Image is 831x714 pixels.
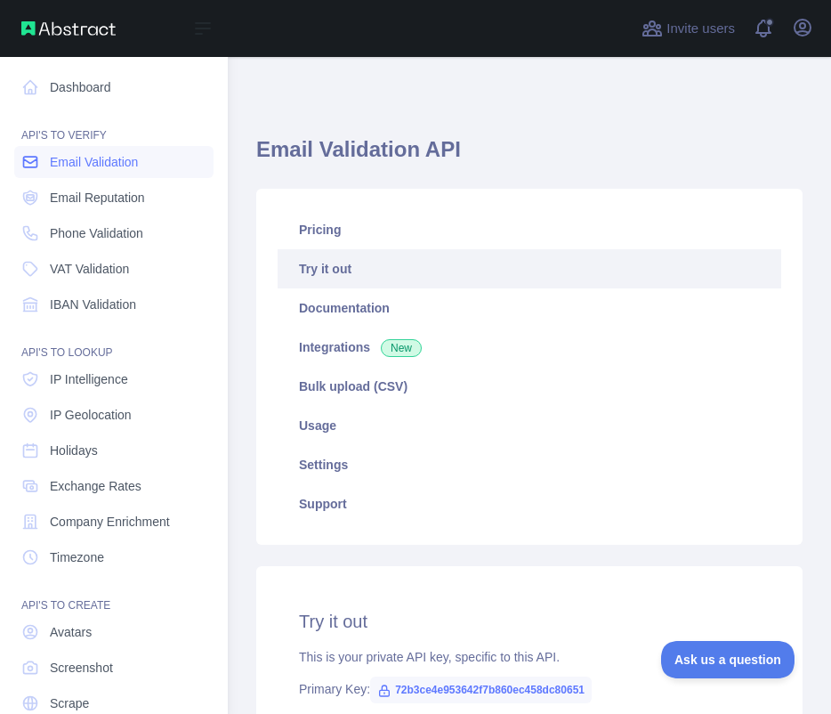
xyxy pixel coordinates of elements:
[278,484,781,523] a: Support
[50,370,128,388] span: IP Intelligence
[50,513,170,531] span: Company Enrichment
[14,652,214,684] a: Screenshot
[50,442,98,459] span: Holidays
[50,224,143,242] span: Phone Validation
[370,677,592,703] span: 72b3ce4e953642f7b860ec458dc80651
[14,434,214,467] a: Holidays
[14,363,214,395] a: IP Intelligence
[299,680,760,698] div: Primary Key:
[14,182,214,214] a: Email Reputation
[278,328,781,367] a: Integrations New
[50,694,89,712] span: Scrape
[50,153,138,171] span: Email Validation
[299,648,760,666] div: This is your private API key, specific to this API.
[21,21,116,36] img: Abstract API
[278,210,781,249] a: Pricing
[278,367,781,406] a: Bulk upload (CSV)
[14,577,214,613] div: API'S TO CREATE
[14,71,214,103] a: Dashboard
[50,189,145,207] span: Email Reputation
[14,288,214,320] a: IBAN Validation
[14,399,214,431] a: IP Geolocation
[14,253,214,285] a: VAT Validation
[14,146,214,178] a: Email Validation
[50,406,132,424] span: IP Geolocation
[299,609,760,634] h2: Try it out
[381,339,422,357] span: New
[14,616,214,648] a: Avatars
[14,470,214,502] a: Exchange Rates
[14,541,214,573] a: Timezone
[14,506,214,538] a: Company Enrichment
[278,406,781,445] a: Usage
[256,135,803,178] h1: Email Validation API
[278,445,781,484] a: Settings
[50,296,136,313] span: IBAN Validation
[14,217,214,249] a: Phone Validation
[638,14,738,43] button: Invite users
[278,288,781,328] a: Documentation
[14,107,214,142] div: API'S TO VERIFY
[278,249,781,288] a: Try it out
[50,623,92,641] span: Avatars
[50,548,104,566] span: Timezone
[50,477,141,495] span: Exchange Rates
[14,324,214,360] div: API'S TO LOOKUP
[50,260,129,278] span: VAT Validation
[666,19,735,39] span: Invite users
[50,659,113,677] span: Screenshot
[661,641,795,678] iframe: Toggle Customer Support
